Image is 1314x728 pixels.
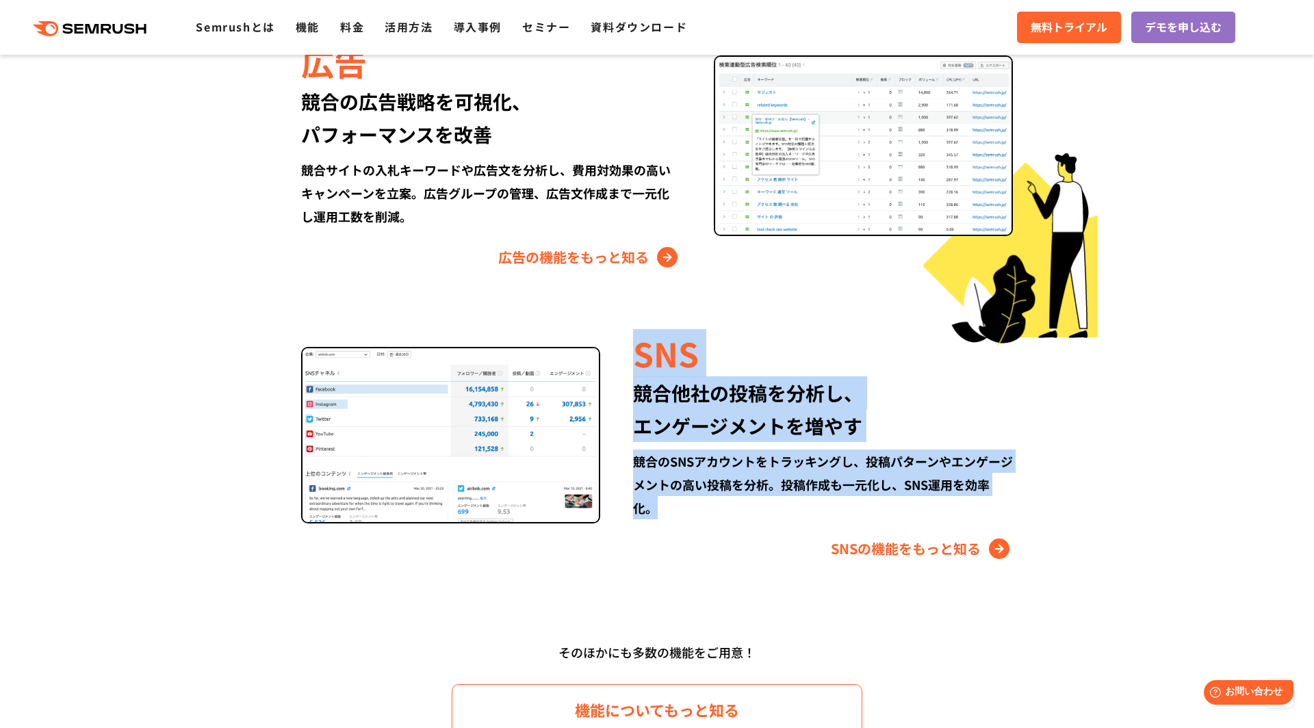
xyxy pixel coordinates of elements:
a: 無料トライアル [1017,12,1121,43]
div: 競合のSNSアカウントをトラッキングし、投稿パターンやエンゲージメントの高い投稿を分析。投稿作成も一元化し、SNS運用を効率化。 [633,450,1013,519]
iframe: Help widget launcher [1192,675,1299,713]
a: セミナー [522,18,570,35]
div: 競合他社の投稿を分析し、 エンゲージメントを増やす [633,376,1013,442]
a: デモを申し込む [1131,12,1235,43]
a: 導入事例 [454,18,502,35]
a: 機能 [296,18,320,35]
span: 機能についてもっと知る [575,698,739,722]
a: 資料ダウンロード [591,18,687,35]
span: 無料トライアル [1031,18,1107,36]
a: Semrushとは [196,18,274,35]
div: SNS [633,330,1013,376]
div: 競合サイトの入札キーワードや広告文を分析し、費用対効果の高いキャンペーンを立案。広告グループの管理、広告文作成まで一元化し運用工数を削減。 [301,158,681,228]
span: デモを申し込む [1145,18,1222,36]
a: SNSの機能をもっと知る [831,538,1013,560]
div: 競合の広告戦略を可視化、 パフォーマンスを改善 [301,85,681,151]
div: 広告 [301,38,681,85]
a: 料金 [340,18,364,35]
a: 活用方法 [385,18,433,35]
div: そのほかにも多数の機能をご用意！ [263,640,1051,665]
a: 広告の機能をもっと知る [498,246,681,268]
